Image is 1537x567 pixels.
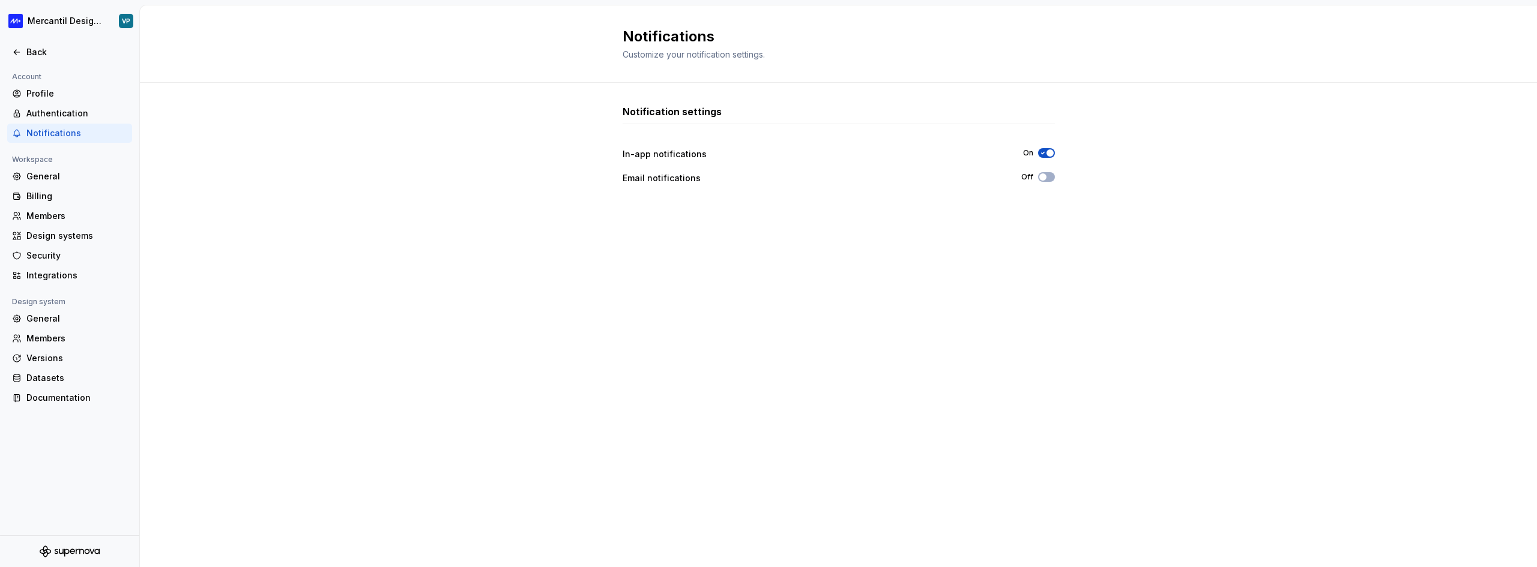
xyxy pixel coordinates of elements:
[122,16,130,26] div: VP
[26,127,127,139] div: Notifications
[7,167,132,186] a: General
[7,104,132,123] a: Authentication
[623,104,722,119] h3: Notification settings
[7,152,58,167] div: Workspace
[26,46,127,58] div: Back
[40,545,100,557] svg: Supernova Logo
[623,49,765,59] span: Customize your notification settings.
[26,269,127,281] div: Integrations
[7,43,132,62] a: Back
[7,329,132,348] a: Members
[7,206,132,226] a: Members
[26,332,127,344] div: Members
[7,187,132,206] a: Billing
[7,70,46,84] div: Account
[7,84,132,103] a: Profile
[26,313,127,325] div: General
[26,190,127,202] div: Billing
[26,372,127,384] div: Datasets
[7,309,132,328] a: General
[7,368,132,388] a: Datasets
[623,148,1001,160] div: In-app notifications
[26,250,127,262] div: Security
[26,230,127,242] div: Design systems
[623,27,1040,46] h2: Notifications
[26,107,127,119] div: Authentication
[26,170,127,182] div: General
[7,246,132,265] a: Security
[7,124,132,143] a: Notifications
[8,14,23,28] img: 6564bf99-7ea6-45d4-a318-169ff5033be1.png
[7,349,132,368] a: Versions
[26,88,127,100] div: Profile
[26,210,127,222] div: Members
[7,295,70,309] div: Design system
[26,392,127,404] div: Documentation
[2,8,137,34] button: Mercantil Design SystemVP
[7,388,132,407] a: Documentation
[26,352,127,364] div: Versions
[7,226,132,245] a: Design systems
[1023,148,1033,158] label: On
[7,266,132,285] a: Integrations
[623,172,1000,184] div: Email notifications
[1021,172,1033,182] label: Off
[28,15,104,27] div: Mercantil Design System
